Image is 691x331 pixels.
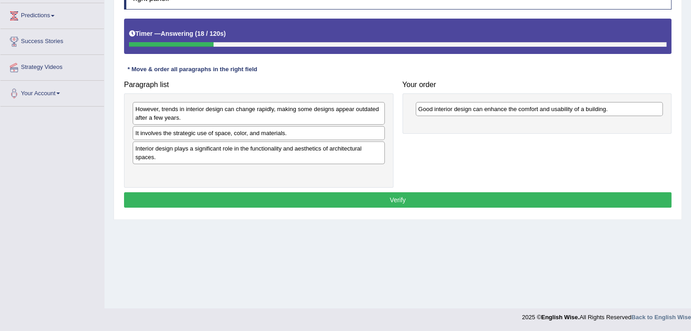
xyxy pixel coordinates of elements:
[541,314,579,321] strong: English Wise.
[133,141,385,164] div: Interior design plays a significant role in the functionality and aesthetics of architectural spa...
[416,102,663,116] div: Good interior design can enhance the comfort and usability of a building.
[0,81,104,103] a: Your Account
[631,314,691,321] a: Back to English Wise
[224,30,226,37] b: )
[0,55,104,78] a: Strategy Videos
[124,65,261,74] div: * Move & order all paragraphs in the right field
[129,30,226,37] h5: Timer —
[403,81,672,89] h4: Your order
[195,30,197,37] b: (
[0,3,104,26] a: Predictions
[197,30,224,37] b: 18 / 120s
[133,102,385,125] div: However, trends in interior design can change rapidly, making some designs appear outdated after ...
[124,192,671,208] button: Verify
[161,30,194,37] b: Answering
[133,126,385,140] div: It involves the strategic use of space, color, and materials.
[124,81,393,89] h4: Paragraph list
[0,29,104,52] a: Success Stories
[522,308,691,321] div: 2025 © All Rights Reserved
